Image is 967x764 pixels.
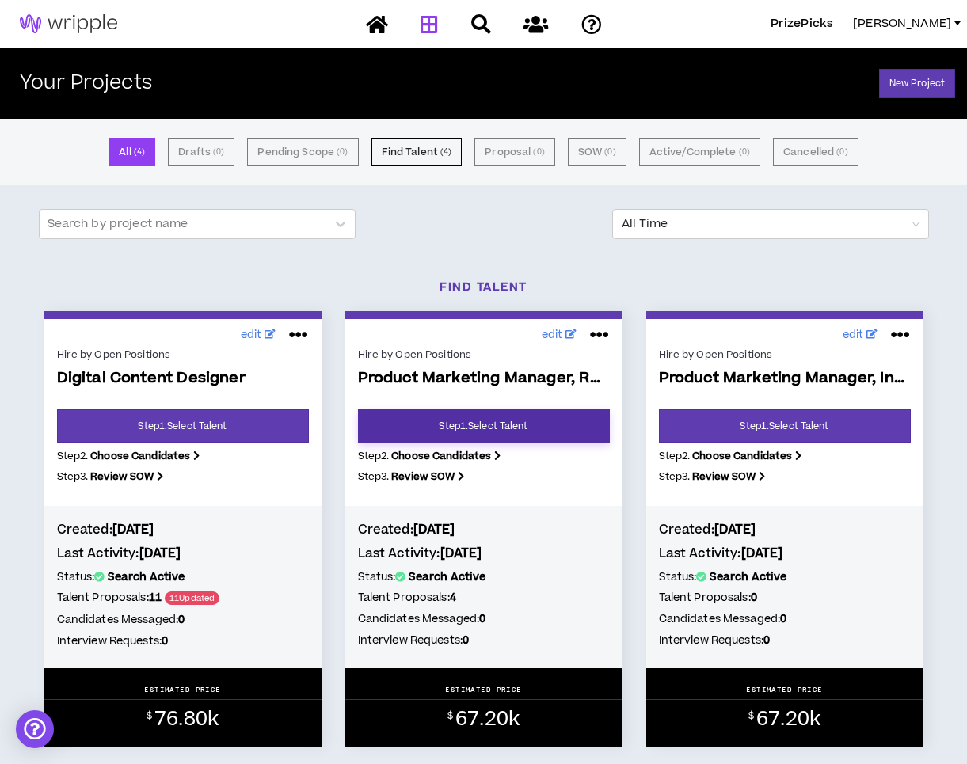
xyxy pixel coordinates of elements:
div: Hire by Open Positions [659,348,911,362]
b: Choose Candidates [90,449,190,463]
h5: Talent Proposals: [358,589,610,606]
b: 0 [751,590,757,606]
b: 0 [780,611,786,627]
b: Choose Candidates [692,449,792,463]
span: Product Marketing Manager, Innovation - Atlant... [659,370,911,388]
sup: $ [748,709,754,723]
span: edit [843,327,864,344]
button: Active/Complete (0) [639,138,760,166]
b: [DATE] [413,521,455,538]
small: ( 4 ) [134,145,145,159]
div: Open Intercom Messenger [16,710,54,748]
h5: Candidates Messaged: [57,611,309,629]
b: Search Active [409,569,486,585]
button: Find Talent (4) [371,138,463,166]
button: SOW (0) [568,138,626,166]
b: [DATE] [714,521,756,538]
h4: Last Activity: [358,545,610,562]
h4: Created: [659,521,911,538]
small: ( 0 ) [213,145,224,159]
button: All (4) [109,138,155,166]
p: Step 2 . [659,449,911,463]
span: edit [542,327,563,344]
h2: Your Projects [20,72,152,95]
span: 11 Updated [165,591,219,605]
a: edit [237,323,280,348]
h4: Last Activity: [57,545,309,562]
p: Step 3 . [659,469,911,484]
b: [DATE] [741,545,783,562]
a: Step1.Select Talent [659,409,911,443]
b: Review SOW [90,469,154,484]
p: ESTIMATED PRICE [445,685,522,694]
h4: Last Activity: [659,545,911,562]
span: Digital Content Designer [57,370,309,388]
span: All Time [622,210,919,238]
h5: Candidates Messaged: [659,610,911,628]
a: edit [839,323,882,348]
p: Step 3 . [358,469,610,484]
span: edit [241,327,262,344]
h5: Status: [358,568,610,586]
h4: Created: [358,521,610,538]
h3: Find Talent [32,279,935,295]
button: Cancelled (0) [773,138,858,166]
div: Hire by Open Positions [358,348,610,362]
b: 0 [463,633,469,648]
small: ( 0 ) [739,145,750,159]
p: Step 2 . [358,449,610,463]
small: ( 4 ) [440,145,451,159]
small: ( 0 ) [604,145,615,159]
small: ( 0 ) [533,145,544,159]
b: Review SOW [692,469,756,484]
h5: Status: [659,568,911,586]
p: ESTIMATED PRICE [746,685,823,694]
span: Product Marketing Manager, RMG - [GEOGRAPHIC_DATA] Pref... [358,370,610,388]
span: 67.20k [756,705,820,733]
b: 0 [162,633,168,649]
b: 11 [149,590,162,606]
small: ( 0 ) [836,145,847,159]
a: edit [538,323,581,348]
h5: Candidates Messaged: [358,610,610,628]
span: PrizePicks [771,15,833,32]
h5: Talent Proposals: [57,589,309,607]
b: Review SOW [391,469,455,484]
b: Search Active [710,569,787,585]
b: Choose Candidates [391,449,491,463]
h5: Status: [57,568,309,586]
small: ( 0 ) [337,145,348,159]
sup: $ [147,709,152,723]
a: New Project [879,69,955,98]
h5: Interview Requests: [57,633,309,650]
p: ESTIMATED PRICE [144,685,221,694]
span: 76.80k [154,705,219,733]
b: 0 [479,611,485,627]
b: Search Active [108,569,185,585]
b: 4 [450,590,456,606]
a: Step1.Select Talent [358,409,610,443]
b: 0 [178,612,185,628]
h5: Talent Proposals: [659,589,911,606]
b: [DATE] [440,545,482,562]
button: Drafts (0) [168,138,234,166]
h5: Interview Requests: [659,632,911,649]
div: Hire by Open Positions [57,348,309,362]
button: Pending Scope (0) [247,138,358,166]
span: 67.20k [455,705,520,733]
button: Proposal (0) [474,138,554,166]
sup: $ [447,709,453,723]
b: 0 [763,633,770,648]
p: Step 3 . [57,469,309,484]
b: [DATE] [112,521,154,538]
h5: Interview Requests: [358,632,610,649]
p: Step 2 . [57,449,309,463]
h4: Created: [57,521,309,538]
span: [PERSON_NAME] [853,15,951,32]
b: [DATE] [139,545,181,562]
a: Step1.Select Talent [57,409,309,443]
